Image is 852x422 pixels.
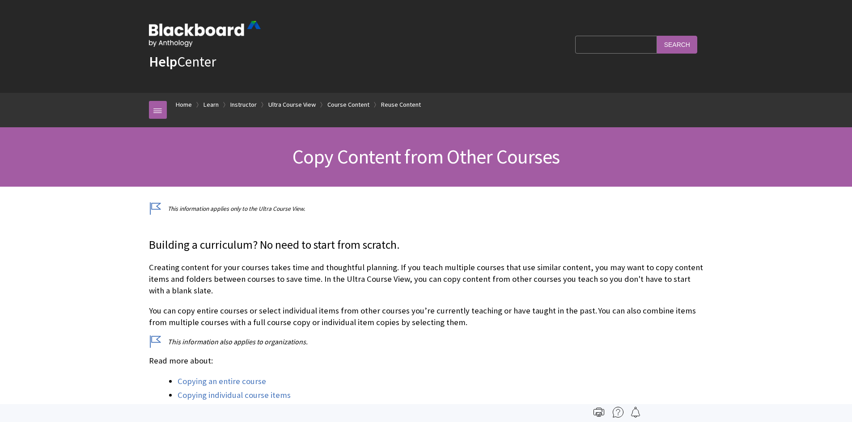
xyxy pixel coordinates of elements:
[268,99,316,110] a: Ultra Course View
[149,237,704,253] p: Building a curriculum? No need to start from scratch.
[178,376,266,387] a: Copying an entire course
[613,407,623,418] img: More help
[630,407,641,418] img: Follow this page
[149,355,704,367] p: Read more about:
[381,99,421,110] a: Reuse Content
[149,53,177,71] strong: Help
[149,21,261,47] img: Blackboard by Anthology
[657,36,697,53] input: Search
[149,262,704,297] p: Creating content for your courses takes time and thoughtful planning. If you teach multiple cours...
[149,53,216,71] a: HelpCenter
[593,407,604,418] img: Print
[230,99,257,110] a: Instructor
[149,205,704,213] p: This information applies only to the Ultra Course View.
[178,390,291,401] a: Copying individual course items
[327,99,369,110] a: Course Content
[149,337,704,347] p: This information also applies to organizations.
[149,305,704,328] p: You can copy entire courses or select individual items from other courses you’re currently teachi...
[176,99,192,110] a: Home
[203,99,219,110] a: Learn
[292,144,560,169] span: Copy Content from Other Courses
